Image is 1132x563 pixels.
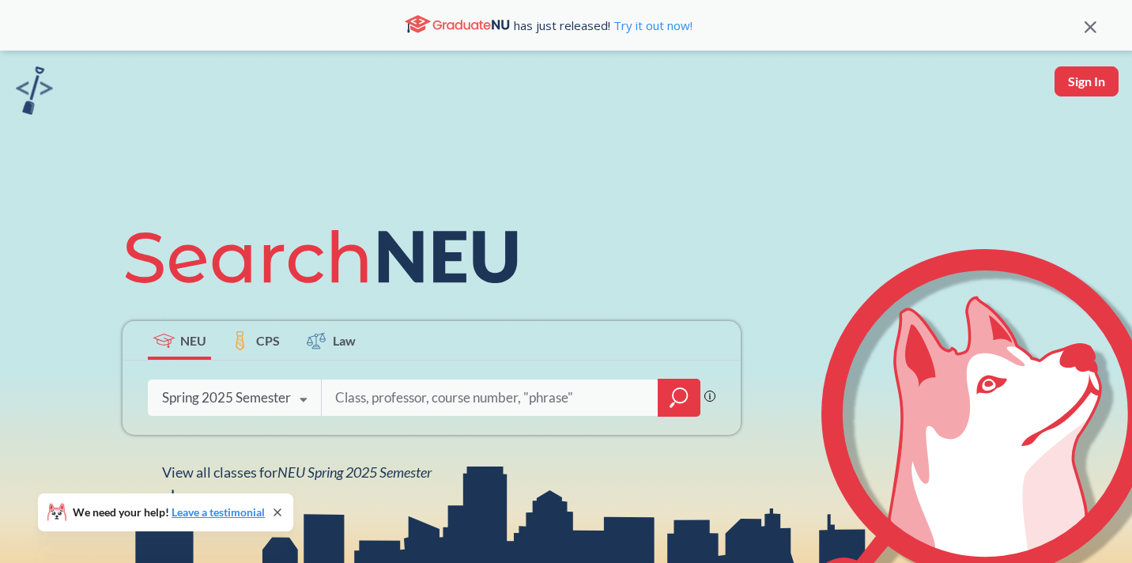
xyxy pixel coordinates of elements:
[277,463,432,481] span: NEU Spring 2025 Semester
[610,17,692,33] a: Try it out now!
[16,66,53,115] img: sandbox logo
[333,331,356,350] span: Law
[162,389,291,406] div: Spring 2025 Semester
[514,17,692,34] span: has just released!
[172,505,265,519] a: Leave a testimonial
[180,331,206,350] span: NEU
[670,387,689,409] svg: magnifying glass
[658,379,700,417] div: magnifying glass
[73,507,265,518] span: We need your help!
[16,66,53,119] a: sandbox logo
[162,463,432,481] span: View all classes for
[1055,66,1119,96] button: Sign In
[334,381,647,414] input: Class, professor, course number, "phrase"
[256,331,280,350] span: CPS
